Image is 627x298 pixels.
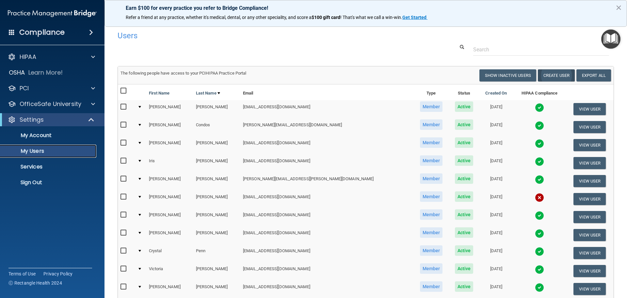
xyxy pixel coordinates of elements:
img: tick.e7d51cea.svg [535,157,544,166]
td: [DATE] [479,172,513,190]
td: [DATE] [479,262,513,280]
img: tick.e7d51cea.svg [535,103,544,112]
strong: Get Started [402,15,426,20]
img: tick.e7d51cea.svg [535,265,544,274]
p: HIPAA [20,53,36,61]
span: Ⓒ Rectangle Health 2024 [8,280,62,286]
a: PCI [8,84,95,92]
button: Open Resource Center [601,29,620,49]
p: Sign Out [4,179,93,186]
button: View User [573,121,606,133]
span: Member [420,101,443,112]
span: Member [420,155,443,166]
td: [DATE] [479,154,513,172]
button: View User [573,175,606,187]
td: [DATE] [479,226,513,244]
button: View User [573,157,606,169]
span: Active [455,119,474,130]
button: View User [573,265,606,277]
td: [EMAIL_ADDRESS][DOMAIN_NAME] [240,136,413,154]
a: OfficeSafe University [8,100,95,108]
a: Settings [8,116,95,124]
td: [EMAIL_ADDRESS][DOMAIN_NAME] [240,262,413,280]
td: [EMAIL_ADDRESS][DOMAIN_NAME] [240,226,413,244]
h4: Users [118,31,403,40]
td: [PERSON_NAME] [193,190,240,208]
p: PCI [20,84,29,92]
a: Get Started [402,15,427,20]
span: Active [455,101,474,112]
td: [PERSON_NAME] [146,190,193,208]
td: [PERSON_NAME] [146,100,193,118]
span: Active [455,191,474,202]
a: Export All [576,69,611,81]
td: [PERSON_NAME] [146,280,193,298]
td: [PERSON_NAME][EMAIL_ADDRESS][PERSON_NAME][DOMAIN_NAME] [240,172,413,190]
span: Active [455,227,474,238]
td: Iris [146,154,193,172]
p: Settings [20,116,44,124]
img: tick.e7d51cea.svg [535,283,544,292]
span: ! That's what we call a win-win. [340,15,402,20]
span: Active [455,263,474,274]
p: OSHA [9,69,25,77]
td: [DATE] [479,244,513,262]
span: The following people have access to your PCIHIPAA Practice Portal [121,71,247,76]
td: [PERSON_NAME] [146,118,193,136]
a: Privacy Policy [43,271,73,277]
span: Member [420,119,443,130]
td: [DATE] [479,118,513,136]
button: View User [573,193,606,205]
img: tick.e7d51cea.svg [535,229,544,238]
td: [PERSON_NAME][EMAIL_ADDRESS][DOMAIN_NAME] [240,118,413,136]
span: Member [420,245,443,256]
td: [PERSON_NAME] [193,100,240,118]
span: Refer a friend at any practice, whether it's medical, dental, or any other speciality, and score a [126,15,312,20]
th: Status [449,84,479,100]
img: tick.e7d51cea.svg [535,175,544,184]
td: [EMAIL_ADDRESS][DOMAIN_NAME] [240,154,413,172]
img: tick.e7d51cea.svg [535,121,544,130]
td: [DATE] [479,100,513,118]
td: [EMAIL_ADDRESS][DOMAIN_NAME] [240,190,413,208]
td: Crystal [146,244,193,262]
input: Search [473,44,609,56]
td: Victoria [146,262,193,280]
span: Member [420,281,443,292]
p: OfficeSafe University [20,100,81,108]
td: [DATE] [479,280,513,298]
td: [DATE] [479,136,513,154]
th: Type [413,84,449,100]
p: Earn $100 for every practice you refer to Bridge Compliance! [126,5,606,11]
a: HIPAA [8,53,95,61]
span: Active [455,137,474,148]
button: Create User [538,69,575,81]
span: Member [420,263,443,274]
span: Active [455,155,474,166]
td: [PERSON_NAME] [146,172,193,190]
td: [PERSON_NAME] [146,136,193,154]
p: My Account [4,132,93,139]
td: Condos [193,118,240,136]
span: Member [420,191,443,202]
td: [EMAIL_ADDRESS][DOMAIN_NAME] [240,208,413,226]
button: View User [573,211,606,223]
td: [DATE] [479,190,513,208]
td: [EMAIL_ADDRESS][DOMAIN_NAME] [240,244,413,262]
td: [DATE] [479,208,513,226]
button: Show Inactive Users [479,69,536,81]
span: Active [455,209,474,220]
td: [PERSON_NAME] [193,208,240,226]
span: Active [455,281,474,292]
span: Member [420,227,443,238]
span: Member [420,209,443,220]
td: [PERSON_NAME] [193,154,240,172]
button: View User [573,247,606,259]
button: Close [616,2,622,13]
span: Active [455,173,474,184]
img: PMB logo [8,7,97,20]
img: cross.ca9f0e7f.svg [535,193,544,202]
span: Member [420,173,443,184]
td: [PERSON_NAME] [193,172,240,190]
td: [PERSON_NAME] [193,226,240,244]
